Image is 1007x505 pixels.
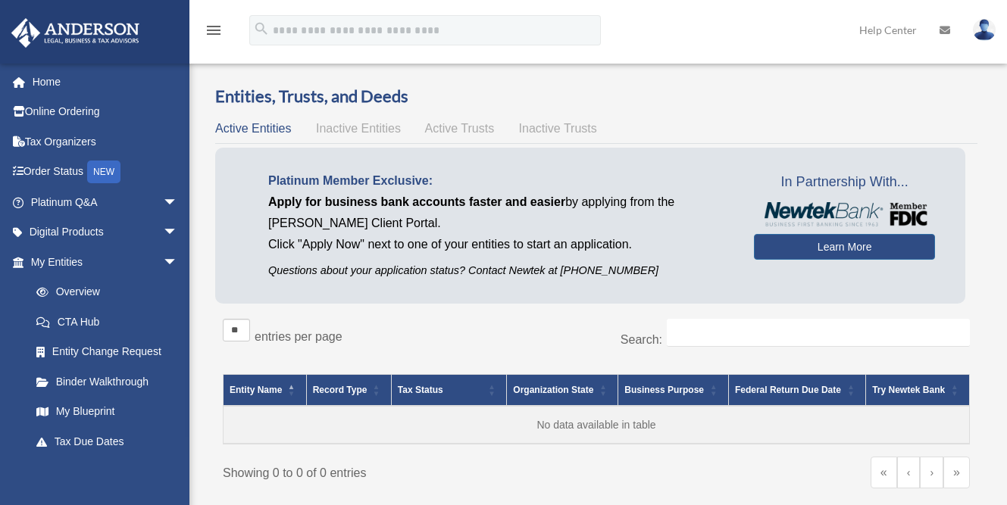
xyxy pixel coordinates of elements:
img: NewtekBankLogoSM.png [762,202,927,226]
span: Active Entities [215,122,291,135]
a: Learn More [754,234,935,260]
span: Business Purpose [624,385,704,395]
td: No data available in table [224,406,970,444]
a: menu [205,26,223,39]
a: Order StatusNEW [11,157,201,188]
div: Try Newtek Bank [872,381,946,399]
img: User Pic [973,19,996,41]
a: Overview [21,277,186,307]
a: Binder Walkthrough [21,366,193,397]
a: My Entitiesarrow_drop_down [11,247,193,277]
span: In Partnership With... [754,170,935,195]
a: Platinum Q&Aarrow_drop_down [11,187,201,217]
label: Search: [621,333,662,346]
label: entries per page [255,330,342,343]
span: Inactive Entities [316,122,401,135]
i: search [253,20,270,37]
a: Tax Due Dates [21,426,193,457]
a: Entity Change Request [21,337,193,367]
span: Entity Name [230,385,282,395]
a: Home [11,67,201,97]
p: Click "Apply Now" next to one of your entities to start an application. [268,234,731,255]
span: Record Type [313,385,367,395]
th: Business Purpose: Activate to sort [618,375,729,407]
img: Anderson Advisors Platinum Portal [7,18,144,48]
i: menu [205,21,223,39]
p: by applying from the [PERSON_NAME] Client Portal. [268,192,731,234]
h3: Entities, Trusts, and Deeds [215,85,977,108]
th: Organization State: Activate to sort [507,375,618,407]
span: Organization State [513,385,593,395]
span: Tax Status [398,385,443,395]
span: Inactive Trusts [519,122,597,135]
div: NEW [87,161,120,183]
a: CTA Hub [21,307,193,337]
a: Digital Productsarrow_drop_down [11,217,201,248]
th: Entity Name: Activate to invert sorting [224,375,307,407]
th: Try Newtek Bank : Activate to sort [866,375,970,407]
span: arrow_drop_down [163,247,193,278]
span: Federal Return Due Date [735,385,841,395]
span: Apply for business bank accounts faster and easier [268,195,565,208]
span: arrow_drop_down [163,217,193,248]
th: Tax Status: Activate to sort [391,375,506,407]
p: Platinum Member Exclusive: [268,170,731,192]
span: Active Trusts [425,122,495,135]
a: My Blueprint [21,397,193,427]
span: arrow_drop_down [163,187,193,218]
p: Questions about your application status? Contact Newtek at [PHONE_NUMBER] [268,261,731,280]
div: Showing 0 to 0 of 0 entries [223,457,585,484]
th: Federal Return Due Date: Activate to sort [728,375,865,407]
a: Online Ordering [11,97,201,127]
a: Tax Organizers [11,126,201,157]
th: Record Type: Activate to sort [306,375,391,407]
